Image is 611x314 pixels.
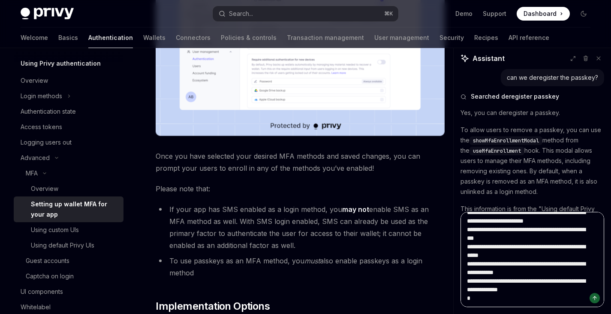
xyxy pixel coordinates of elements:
a: Logging users out [14,135,123,150]
button: Toggle dark mode [577,7,590,21]
h5: Using Privy authentication [21,58,101,69]
span: Dashboard [524,9,557,18]
span: Once you have selected your desired MFA methods and saved changes, you can prompt your users to e... [156,150,445,174]
div: Overview [21,75,48,86]
a: Using custom UIs [14,222,123,238]
a: Welcome [21,27,48,48]
a: Overview [14,181,123,196]
div: Captcha on login [26,271,74,281]
strong: may not [342,205,369,214]
div: UI components [21,287,63,297]
div: Advanced [21,153,50,163]
a: Demo [455,9,473,18]
p: To allow users to remove a passkey, you can use the method from the hook. This modal allows users... [461,125,604,197]
a: User management [374,27,429,48]
button: Toggle Login methods section [14,88,123,104]
div: Login methods [21,91,62,101]
a: Setting up wallet MFA for your app [14,196,123,222]
a: Policies & controls [221,27,277,48]
a: Support [483,9,506,18]
span: Assistant [473,53,505,63]
a: Wallets [143,27,166,48]
div: Whitelabel [21,302,51,312]
div: Search... [229,9,253,19]
a: Transaction management [287,27,364,48]
button: Open search [213,6,398,21]
a: Dashboard [517,7,570,21]
button: Send message [590,293,600,303]
a: Overview [14,73,123,88]
div: Setting up wallet MFA for your app [31,199,118,220]
p: Yes, you can deregister a passkey. [461,108,604,118]
span: ⌘ K [384,10,393,17]
a: Basics [58,27,78,48]
button: Searched deregister passkey [461,92,604,101]
a: Authentication [88,27,133,48]
div: Authentication state [21,106,76,117]
a: Access tokens [14,119,123,135]
a: Captcha on login [14,269,123,284]
span: showMfaEnrollmentModal [473,137,539,144]
a: API reference [509,27,549,48]
a: Recipes [474,27,498,48]
li: If your app has SMS enabled as a login method, you enable SMS as an MFA method as well. With SMS ... [156,203,445,251]
div: Using custom UIs [31,225,79,235]
a: Using default Privy UIs [14,238,123,253]
span: Searched deregister passkey [471,92,559,101]
div: MFA [26,168,38,178]
div: can we deregister the passkey? [507,73,598,82]
div: Guest accounts [26,256,69,266]
li: To use passkeys as an MFA method, you also enable passkeys as a login method [156,255,445,279]
textarea: Ask a question... [461,212,604,307]
span: Please note that: [156,183,445,195]
div: Logging users out [21,137,72,148]
p: This information is from the "Using default Privy UIs" page. [461,204,604,224]
span: useMfaEnrollment [473,148,521,154]
a: UI components [14,284,123,299]
a: Security [439,27,464,48]
a: Connectors [176,27,211,48]
div: Overview [31,184,58,194]
div: Access tokens [21,122,62,132]
em: must [304,257,320,265]
img: dark logo [21,8,74,20]
a: Authentication state [14,104,123,119]
button: Toggle MFA section [14,166,123,181]
div: Using default Privy UIs [31,240,94,251]
a: Guest accounts [14,253,123,269]
button: Toggle Advanced section [14,150,123,166]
